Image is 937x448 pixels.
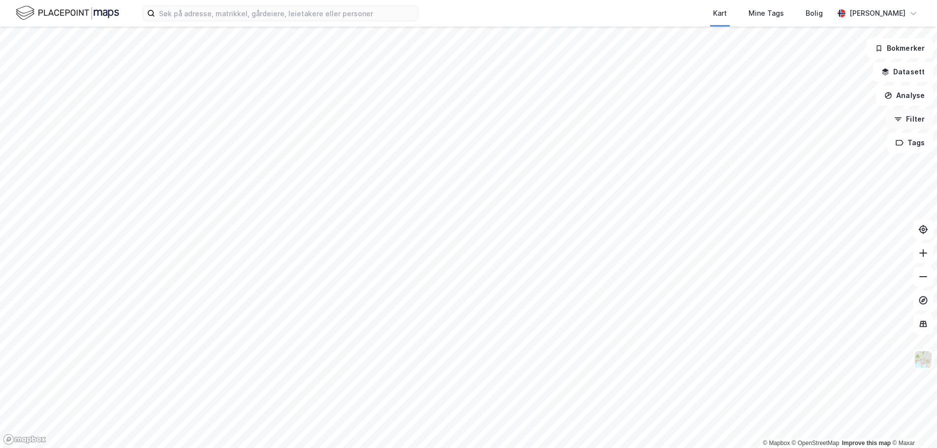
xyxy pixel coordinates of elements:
div: Kart [713,7,727,19]
input: Søk på adresse, matrikkel, gårdeiere, leietakere eller personer [155,6,418,21]
button: Filter [886,109,933,129]
a: OpenStreetMap [792,440,840,447]
div: [PERSON_NAME] [849,7,906,19]
iframe: Chat Widget [888,401,937,448]
button: Analyse [876,86,933,105]
div: Mine Tags [749,7,784,19]
a: Mapbox [763,440,790,447]
div: Kontrollprogram for chat [888,401,937,448]
button: Bokmerker [867,38,933,58]
img: logo.f888ab2527a4732fd821a326f86c7f29.svg [16,4,119,22]
button: Datasett [873,62,933,82]
div: Bolig [806,7,823,19]
img: Z [914,350,933,369]
button: Tags [887,133,933,153]
a: Mapbox homepage [3,434,46,445]
a: Improve this map [842,440,891,447]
